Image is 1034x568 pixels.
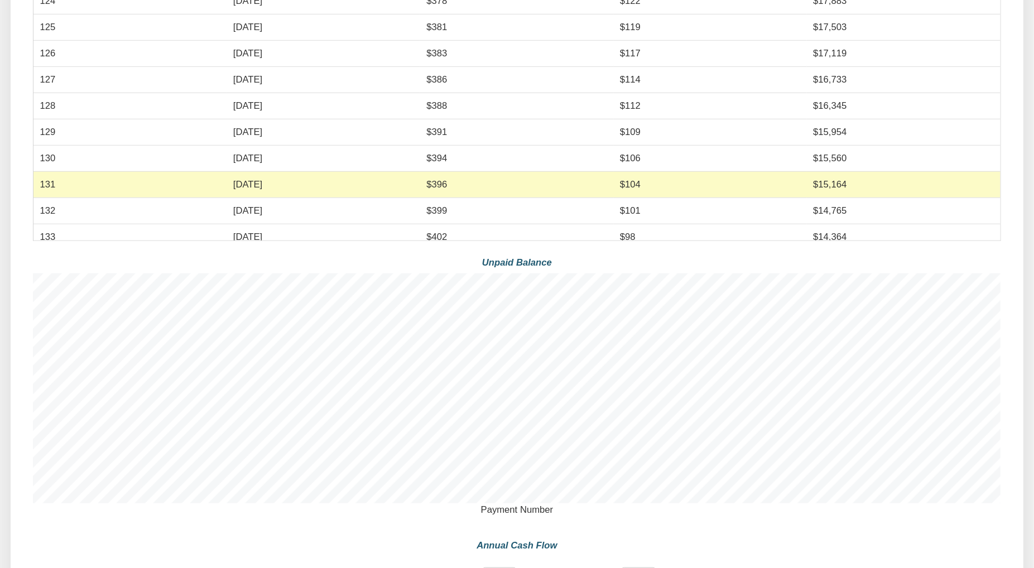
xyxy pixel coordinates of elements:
span: $396 [426,179,447,190]
td: [DATE] [227,224,420,251]
span: $15,164 [813,179,847,190]
span: $386 [426,74,447,85]
span: $106 [620,153,641,163]
td: 132 [33,198,227,224]
span: $119 [620,22,641,32]
span: $101 [620,205,641,216]
span: $98 [620,232,636,242]
span: $114 [620,74,641,85]
span: $109 [620,127,641,137]
td: [DATE] [227,93,420,119]
span: $117 [620,48,641,59]
td: [DATE] [227,15,420,41]
span: $383 [426,48,447,59]
td: 129 [33,119,227,146]
span: $16,345 [813,100,847,111]
td: 133 [33,224,227,251]
td: 131 [33,172,227,198]
span: $15,560 [813,153,847,163]
td: [DATE] [227,198,420,224]
td: [DATE] [227,146,420,172]
span: $112 [620,100,641,111]
span: $15,954 [813,127,847,137]
td: 125 [33,15,227,41]
span: $14,364 [813,232,847,242]
div: Payment Number [33,503,1001,517]
td: [DATE] [227,119,420,146]
td: 128 [33,93,227,119]
td: 127 [33,67,227,93]
span: $104 [620,179,641,190]
span: $14,765 [813,205,847,216]
span: $388 [426,100,447,111]
span: $16,733 [813,74,847,85]
td: [DATE] [227,172,420,198]
span: $399 [426,205,447,216]
span: $17,119 [813,48,847,59]
span: $17,503 [813,22,847,32]
td: 130 [33,146,227,172]
div: Annual Cash Flow [355,535,678,556]
td: [DATE] [227,67,420,93]
td: 126 [33,41,227,67]
span: $391 [426,127,447,137]
div: Unpaid Balance [355,252,678,273]
span: $381 [426,22,447,32]
span: $402 [426,232,447,242]
span: $394 [426,153,447,163]
td: [DATE] [227,41,420,67]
